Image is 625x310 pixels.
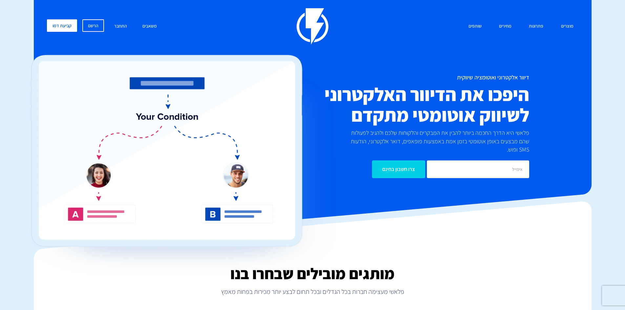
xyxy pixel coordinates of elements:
a: משאבים [137,19,162,33]
a: התחבר [109,19,132,33]
a: שותפים [464,19,487,33]
h1: דיוור אלקטרוני ואוטומציה שיווקית [273,74,529,81]
input: אימייל [427,160,529,178]
a: מחירים [494,19,516,33]
a: קביעת דמו [47,19,77,32]
a: הרשם [82,19,104,32]
a: מוצרים [556,19,578,33]
p: פלאשי היא הדרך החכמה ביותר להבין את המבקרים והלקוחות שלכם ולהגיב לפעולות שהם מבצעים באופן אוטומטי... [340,129,529,154]
p: פלאשי מעצימה חברות בכל הגדלים ובכל תחום לבצע יותר מכירות בפחות מאמץ [34,287,592,296]
h2: מותגים מובילים שבחרו בנו [34,265,592,282]
h2: היפכו את הדיוור האלקטרוני לשיווק אוטומטי מתקדם [273,84,529,125]
input: צרו חשבון בחינם [372,160,425,178]
a: פתרונות [524,19,548,33]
